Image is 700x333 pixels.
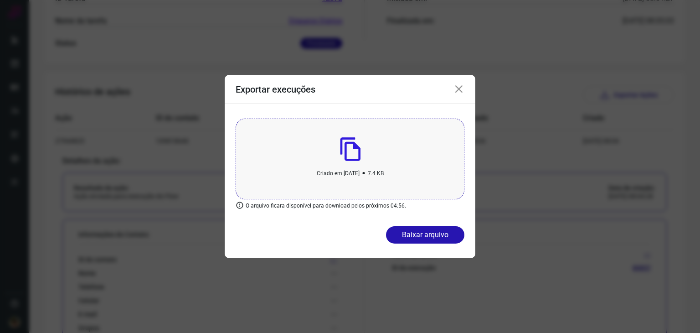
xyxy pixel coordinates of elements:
[236,199,406,212] p: O arquivo ficara disponível para download pelos próximos 04:56.
[362,166,365,181] b: •
[340,137,360,161] img: File
[386,226,464,244] button: Baixar arquivo
[236,84,315,95] h3: Exportar execuções
[317,166,384,181] p: Criado em [DATE] 7.4 KB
